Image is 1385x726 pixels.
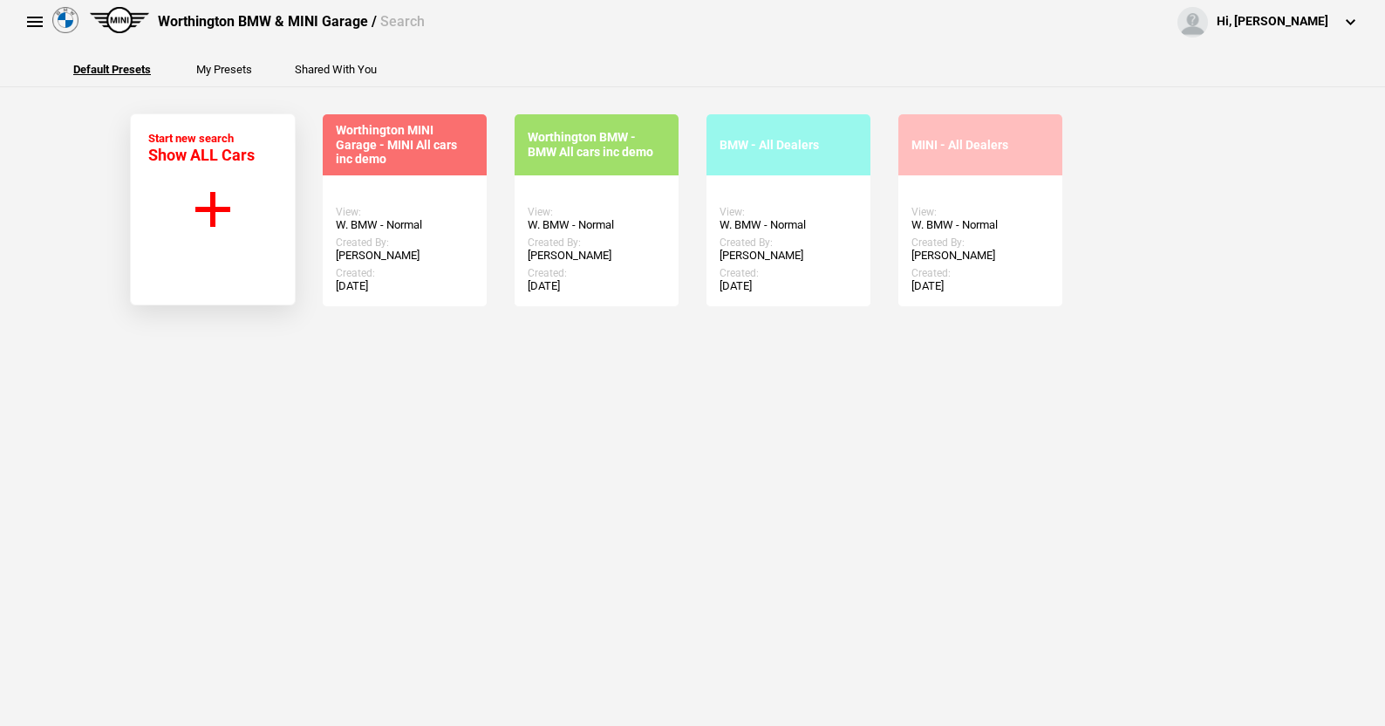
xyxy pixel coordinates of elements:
[720,236,857,249] div: Created By:
[336,123,474,167] div: Worthington MINI Garage - MINI All cars inc demo
[52,7,78,33] img: bmw.png
[911,279,1049,293] div: [DATE]
[380,13,425,30] span: Search
[911,249,1049,263] div: [PERSON_NAME]
[911,267,1049,279] div: Created:
[336,279,474,293] div: [DATE]
[911,206,1049,218] div: View:
[528,279,665,293] div: [DATE]
[336,267,474,279] div: Created:
[528,249,665,263] div: [PERSON_NAME]
[911,138,1049,153] div: MINI - All Dealers
[336,249,474,263] div: [PERSON_NAME]
[295,64,377,75] button: Shared With You
[720,279,857,293] div: [DATE]
[528,267,665,279] div: Created:
[130,113,296,305] button: Start new search Show ALL Cars
[336,236,474,249] div: Created By:
[720,206,857,218] div: View:
[196,64,252,75] button: My Presets
[148,132,255,164] div: Start new search
[720,218,857,232] div: W. BMW - Normal
[911,218,1049,232] div: W. BMW - Normal
[336,206,474,218] div: View:
[1217,13,1328,31] div: Hi, [PERSON_NAME]
[528,236,665,249] div: Created By:
[73,64,151,75] button: Default Presets
[720,138,857,153] div: BMW - All Dealers
[911,236,1049,249] div: Created By:
[720,267,857,279] div: Created:
[528,206,665,218] div: View:
[148,146,255,164] span: Show ALL Cars
[158,12,425,31] div: Worthington BMW & MINI Garage /
[90,7,149,33] img: mini.png
[720,249,857,263] div: [PERSON_NAME]
[336,218,474,232] div: W. BMW - Normal
[528,130,665,160] div: Worthington BMW - BMW All cars inc demo
[528,218,665,232] div: W. BMW - Normal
